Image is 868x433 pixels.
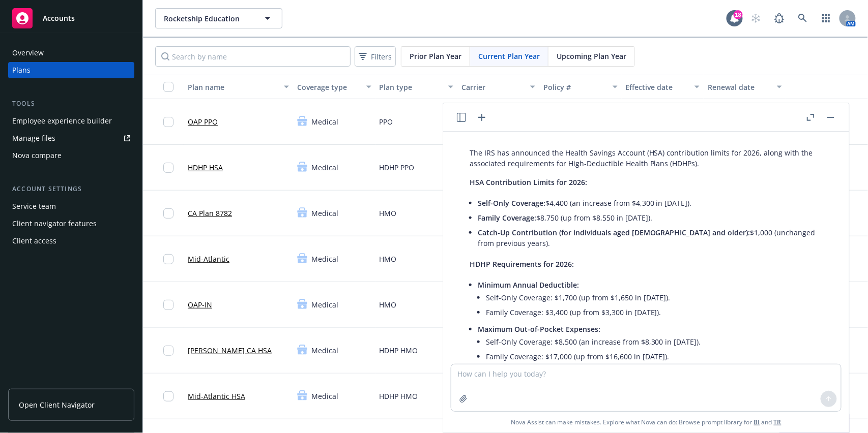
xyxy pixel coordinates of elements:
[470,259,574,269] span: HDHP Requirements for 2026:
[486,290,823,305] li: Self-Only Coverage: $1,700 (up from $1,650 in [DATE]).
[746,8,766,28] a: Start snowing
[793,8,813,28] a: Search
[188,254,229,264] a: Mid-Atlantic
[311,299,338,310] span: Medical
[774,418,782,426] a: TR
[164,13,252,24] span: Rocketship Education
[486,349,823,364] li: Family Coverage: $17,000 (up from $16,600 in [DATE]).
[380,345,418,356] span: HDHP HMO
[375,75,457,99] button: Plan type
[43,14,75,22] span: Accounts
[12,147,62,164] div: Nova compare
[12,113,112,129] div: Employee experience builder
[311,345,338,356] span: Medical
[19,399,95,410] span: Open Client Navigator
[754,418,760,426] a: BI
[704,75,786,99] button: Renewal date
[380,162,415,173] span: HDHP PPO
[12,198,56,214] div: Service team
[543,82,606,92] div: Policy #
[311,254,338,264] span: Medical
[12,215,97,232] div: Client navigator features
[8,233,134,249] a: Client access
[380,254,397,264] span: HMO
[816,8,836,28] a: Switch app
[188,299,212,310] a: OAP-IN
[188,162,223,173] a: HDHP HSA
[380,116,393,127] span: PPO
[163,391,173,401] input: Toggle Row Selected
[478,324,600,334] span: Maximum Out-of-Pocket Expenses:
[626,82,688,92] div: Effective date
[8,184,134,194] div: Account settings
[457,75,539,99] button: Carrier
[8,62,134,78] a: Plans
[163,117,173,127] input: Toggle Row Selected
[163,208,173,219] input: Toggle Row Selected
[188,82,278,92] div: Plan name
[311,116,338,127] span: Medical
[8,113,134,129] a: Employee experience builder
[163,254,173,264] input: Toggle Row Selected
[380,391,418,401] span: HDHP HMO
[293,75,375,99] button: Coverage type
[355,46,396,67] button: Filters
[155,46,351,67] input: Search by name
[8,215,134,232] a: Client navigator features
[461,82,524,92] div: Carrier
[12,45,44,61] div: Overview
[163,82,173,92] input: Select all
[188,391,245,401] a: Mid-Atlantic HSA
[478,213,536,223] span: Family Coverage:
[8,99,134,109] div: Tools
[8,198,134,214] a: Service team
[163,346,173,356] input: Toggle Row Selected
[478,228,750,237] span: Catch-Up Contribution (for individuals aged [DEMOGRAPHIC_DATA] and older):
[478,280,579,290] span: Minimum Annual Deductible:
[8,4,134,33] a: Accounts
[155,8,282,28] button: Rocketship Education
[478,198,545,208] span: Self-Only Coverage:
[486,305,823,320] li: Family Coverage: $3,400 (up from $3,300 in [DATE]).
[380,82,442,92] div: Plan type
[470,177,587,187] span: HSA Contribution Limits for 2026:
[470,147,823,169] p: The IRS has announced the Health Savings Account (HSA) contribution limits for 2026, along with t...
[8,45,134,61] a: Overview
[380,208,397,219] span: HMO
[12,233,56,249] div: Client access
[708,82,770,92] div: Renewal date
[769,8,790,28] a: Report a Bug
[380,299,397,310] span: HMO
[311,208,338,219] span: Medical
[12,130,55,146] div: Manage files
[478,210,823,225] li: $8,750 (up from $8,550 in [DATE]).
[357,49,394,64] span: Filters
[311,391,338,401] span: Medical
[8,147,134,164] a: Nova compare
[188,208,232,219] a: CA Plan 8782
[539,75,621,99] button: Policy #
[8,130,134,146] a: Manage files
[188,345,272,356] a: [PERSON_NAME] CA HSA
[486,334,823,349] li: Self-Only Coverage: $8,500 (an increase from $8,300 in [DATE]).
[371,51,392,62] span: Filters
[447,412,845,432] span: Nova Assist can make mistakes. Explore what Nova can do: Browse prompt library for and
[188,116,218,127] a: OAP PPO
[163,300,173,310] input: Toggle Row Selected
[478,225,823,251] li: $1,000 (unchanged from previous years).
[478,51,540,61] span: Current Plan Year
[734,10,743,19] div: 18
[12,62,31,78] div: Plans
[557,51,626,61] span: Upcoming Plan Year
[297,82,360,92] div: Coverage type
[184,75,293,99] button: Plan name
[410,51,461,61] span: Prior Plan Year
[163,163,173,173] input: Toggle Row Selected
[478,196,823,210] li: $4,400 (an increase from $4,300 in [DATE]).
[311,162,338,173] span: Medical
[622,75,704,99] button: Effective date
